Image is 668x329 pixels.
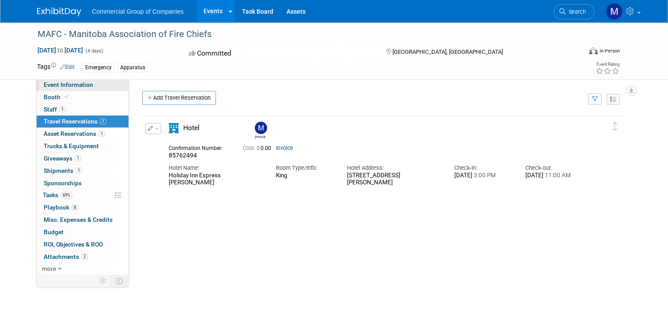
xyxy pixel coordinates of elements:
[253,122,268,139] div: Mitch Mesenchuk
[37,7,81,16] img: ExhibitDay
[37,165,128,177] a: Shipments1
[169,123,179,133] i: Hotel
[606,3,623,20] img: Mitch Mesenchuk
[37,226,128,238] a: Budget
[44,216,113,223] span: Misc. Expenses & Credits
[44,118,106,125] span: Travel Reservations
[589,47,598,54] img: Format-Inperson.png
[75,167,82,174] span: 1
[37,239,128,250] a: ROI, Objectives & ROO
[596,62,619,67] div: Event Rating
[83,63,114,72] div: Emergency
[117,63,148,72] div: Apparatus
[525,172,584,179] div: [DATE]
[613,122,617,131] i: Click and drag to move item
[566,8,586,15] span: Search
[44,142,99,150] span: Trucks & Equipment
[255,134,266,139] div: Mitch Mesenchuk
[37,116,128,127] a: Travel Reservations1
[44,204,78,211] span: Playbook
[392,49,503,55] span: [GEOGRAPHIC_DATA], [GEOGRAPHIC_DATA]
[44,130,105,137] span: Asset Reservations
[276,145,293,151] a: Invoice
[44,167,82,174] span: Shipments
[44,228,64,236] span: Budget
[59,106,66,112] span: 1
[37,79,128,91] a: Event Information
[43,191,72,198] span: Tasks
[169,152,197,159] span: 85762494
[37,140,128,152] a: Trucks & Equipment
[243,145,260,151] span: Cost: $
[37,202,128,213] a: Playbook8
[100,118,106,125] span: 1
[169,172,262,187] div: Holiday Inn Express [PERSON_NAME]
[554,4,594,19] a: Search
[64,94,69,99] i: Booth reservation complete
[525,164,584,172] div: Check-out:
[276,172,334,179] div: King
[42,265,56,272] span: more
[37,62,75,72] td: Tags
[255,122,267,134] img: Mitch Mesenchuk
[37,251,128,263] a: Attachments2
[60,192,72,198] span: 69%
[92,8,184,15] span: Commercial Group of Companies
[37,91,128,103] a: Booth
[534,46,620,59] div: Event Format
[454,172,513,179] div: [DATE]
[75,155,81,161] span: 1
[169,142,230,152] div: Confirmation Number:
[44,93,71,101] span: Booth
[56,47,64,54] span: to
[454,164,513,172] div: Check-in:
[183,124,200,132] span: Hotel
[543,172,571,179] span: 11:00 AM
[142,91,216,105] a: Add Travel Reservation
[72,204,78,211] span: 8
[44,241,103,248] span: ROI, Objectives & ROO
[34,26,570,42] div: MAFC - Manitoba Association of Fire Chiefs
[186,46,372,61] div: Committed
[276,164,334,172] div: Room Type/Info:
[44,81,93,88] span: Event Information
[37,46,83,54] span: [DATE] [DATE]
[243,145,275,151] span: 0.00
[169,164,262,172] div: Hotel Name:
[37,189,128,201] a: Tasks69%
[44,253,88,260] span: Attachments
[37,128,128,140] a: Asset Reservations1
[347,172,441,187] div: [STREET_ADDRESS][PERSON_NAME]
[37,177,128,189] a: Sponsorships
[599,48,620,54] div: In-Person
[37,153,128,164] a: Giveaways1
[347,164,441,172] div: Hotel Address:
[60,64,75,70] a: Edit
[37,104,128,116] a: Staff1
[592,97,598,102] i: Filter by Traveler
[44,179,82,187] span: Sponsorships
[98,131,105,137] span: 1
[44,155,81,162] span: Giveaways
[37,263,128,275] a: more
[37,214,128,226] a: Misc. Expenses & Credits
[44,106,66,113] span: Staff
[472,172,496,179] span: 3:00 PM
[95,275,111,287] td: Personalize Event Tab Strip
[85,48,103,54] span: (4 days)
[81,253,88,260] span: 2
[111,275,129,287] td: Toggle Event Tabs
